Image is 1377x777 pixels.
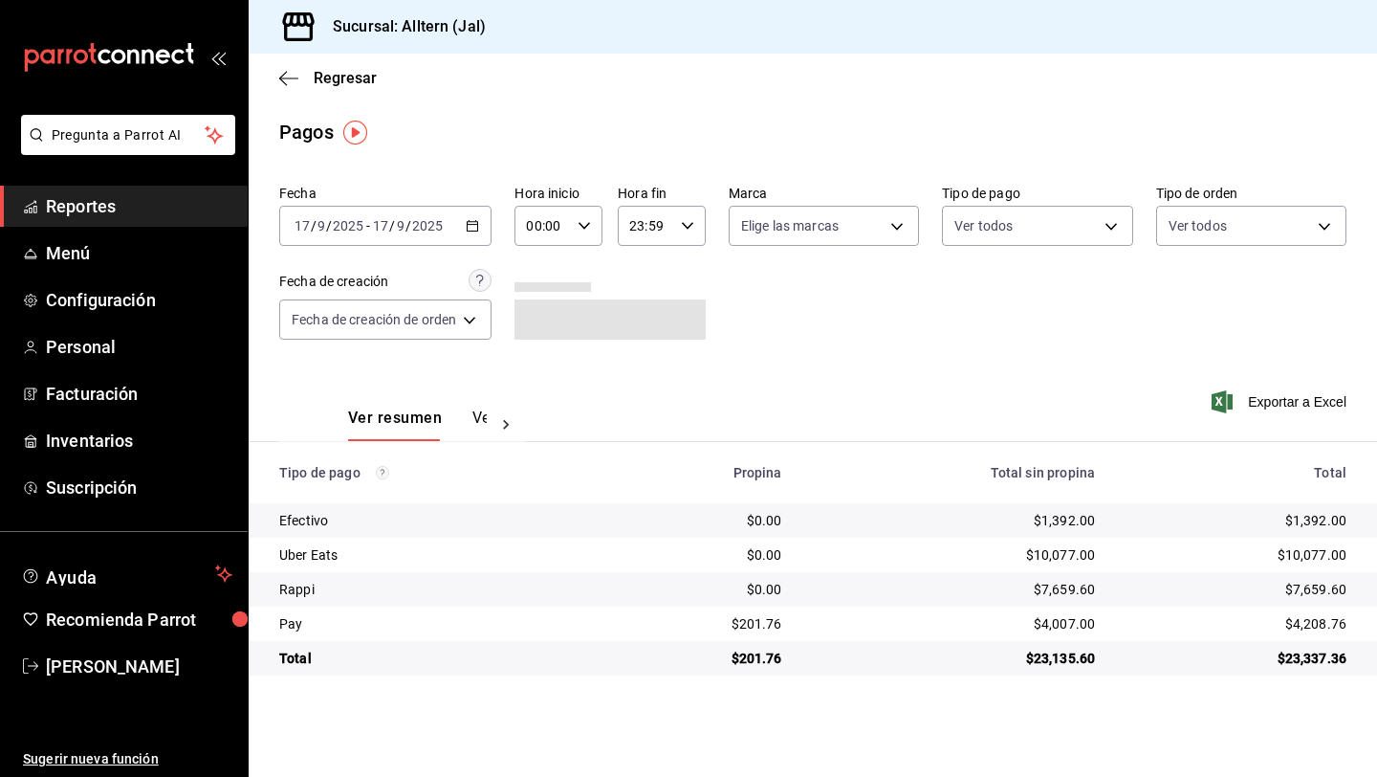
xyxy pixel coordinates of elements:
[389,218,395,233] span: /
[46,240,232,266] span: Menú
[46,654,232,679] span: [PERSON_NAME]
[376,466,389,479] svg: Los pagos realizados con Pay y otras terminales son montos brutos.
[279,187,492,200] label: Fecha
[942,187,1132,200] label: Tipo de pago
[332,218,364,233] input: ----
[411,218,444,233] input: ----
[514,187,602,200] label: Hora inicio
[348,409,442,441] button: Ver resumen
[1126,580,1346,599] div: $7,659.60
[813,511,1096,530] div: $1,392.00
[472,409,544,441] button: Ver pagos
[326,218,332,233] span: /
[813,649,1096,668] div: $23,135.60
[46,287,232,313] span: Configuración
[624,649,782,668] div: $201.76
[46,381,232,407] span: Facturación
[279,545,594,565] div: Uber Eats
[279,272,388,292] div: Fecha de creación
[624,465,782,480] div: Propina
[396,218,405,233] input: --
[279,118,334,146] div: Pagos
[729,187,919,200] label: Marca
[23,749,232,769] span: Sugerir nueva función
[624,580,782,599] div: $0.00
[618,187,706,200] label: Hora fin
[317,218,326,233] input: --
[1126,465,1346,480] div: Total
[52,125,206,145] span: Pregunta a Parrot AI
[279,511,594,530] div: Efectivo
[279,649,594,668] div: Total
[1126,545,1346,565] div: $10,077.00
[954,216,1013,235] span: Ver todos
[624,545,782,565] div: $0.00
[13,139,235,159] a: Pregunta a Parrot AI
[813,580,1096,599] div: $7,659.60
[813,465,1096,480] div: Total sin propina
[46,607,232,633] span: Recomienda Parrot
[279,580,594,599] div: Rappi
[405,218,411,233] span: /
[46,193,232,219] span: Reportes
[1126,649,1346,668] div: $23,337.36
[813,545,1096,565] div: $10,077.00
[366,218,370,233] span: -
[348,409,487,441] div: navigation tabs
[294,218,311,233] input: --
[1169,216,1227,235] span: Ver todos
[624,614,782,633] div: $201.76
[292,310,456,329] span: Fecha de creación de orden
[279,614,594,633] div: Pay
[741,216,839,235] span: Elige las marcas
[46,563,208,586] span: Ayuda
[210,50,226,65] button: open_drawer_menu
[21,115,235,155] button: Pregunta a Parrot AI
[46,475,232,500] span: Suscripción
[317,15,486,38] h3: Sucursal: Alltern (Jal)
[1215,390,1346,413] button: Exportar a Excel
[372,218,389,233] input: --
[279,69,377,87] button: Regresar
[1156,187,1346,200] label: Tipo de orden
[314,69,377,87] span: Regresar
[1126,511,1346,530] div: $1,392.00
[624,511,782,530] div: $0.00
[1126,614,1346,633] div: $4,208.76
[279,465,594,480] div: Tipo de pago
[46,334,232,360] span: Personal
[813,614,1096,633] div: $4,007.00
[311,218,317,233] span: /
[46,428,232,454] span: Inventarios
[343,121,367,144] img: Tooltip marker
